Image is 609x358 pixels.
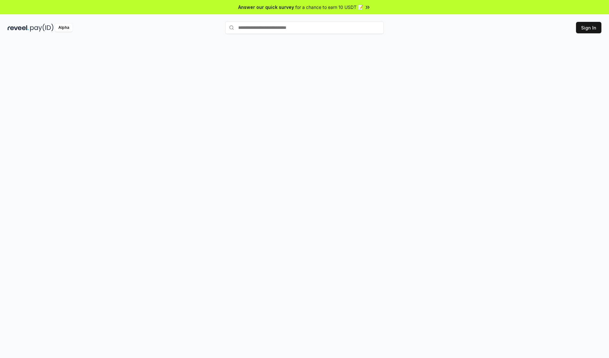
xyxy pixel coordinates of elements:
span: Answer our quick survey [238,4,294,10]
div: Alpha [55,24,73,32]
img: reveel_dark [8,24,29,32]
span: for a chance to earn 10 USDT 📝 [295,4,363,10]
img: pay_id [30,24,54,32]
button: Sign In [576,22,601,33]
